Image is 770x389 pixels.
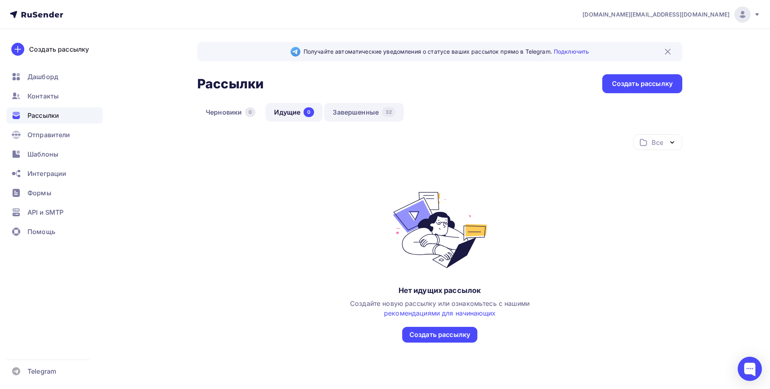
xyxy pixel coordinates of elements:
[27,130,70,140] span: Отправители
[324,103,404,121] a: Завершенные32
[27,149,58,159] span: Шаблоны
[266,103,323,121] a: Идущие0
[409,330,470,339] div: Создать рассылку
[6,69,103,85] a: Дашборд
[27,169,66,178] span: Интеграции
[27,227,55,236] span: Помощь
[582,6,760,23] a: [DOMAIN_NAME][EMAIL_ADDRESS][DOMAIN_NAME]
[652,138,663,147] div: Все
[197,76,264,92] h2: Рассылки
[304,107,314,117] div: 0
[399,286,481,295] div: Нет идущих рассылок
[304,48,589,56] span: Получайте автоматические уведомления о статусе ваших рассылок прямо в Telegram.
[6,127,103,143] a: Отправители
[291,47,300,56] img: Telegram
[27,111,59,120] span: Рассылки
[582,10,730,19] span: [DOMAIN_NAME][EMAIL_ADDRESS][DOMAIN_NAME]
[29,44,89,54] div: Создать рассылку
[6,88,103,104] a: Контакты
[245,107,255,117] div: 0
[27,366,56,376] span: Telegram
[384,309,496,317] a: рекомендациями для начинающих
[27,188,51,198] span: Формы
[6,107,103,123] a: Рассылки
[612,79,673,88] div: Создать рассылку
[633,134,682,150] button: Все
[197,103,264,121] a: Черновики0
[27,91,59,101] span: Контакты
[350,299,530,317] span: Создайте новую рассылку или ознакомьтесь с нашими
[6,185,103,201] a: Формы
[27,207,63,217] span: API и SMTP
[6,146,103,162] a: Шаблоны
[382,107,395,117] div: 32
[554,48,589,55] a: Подключить
[27,72,58,82] span: Дашборд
